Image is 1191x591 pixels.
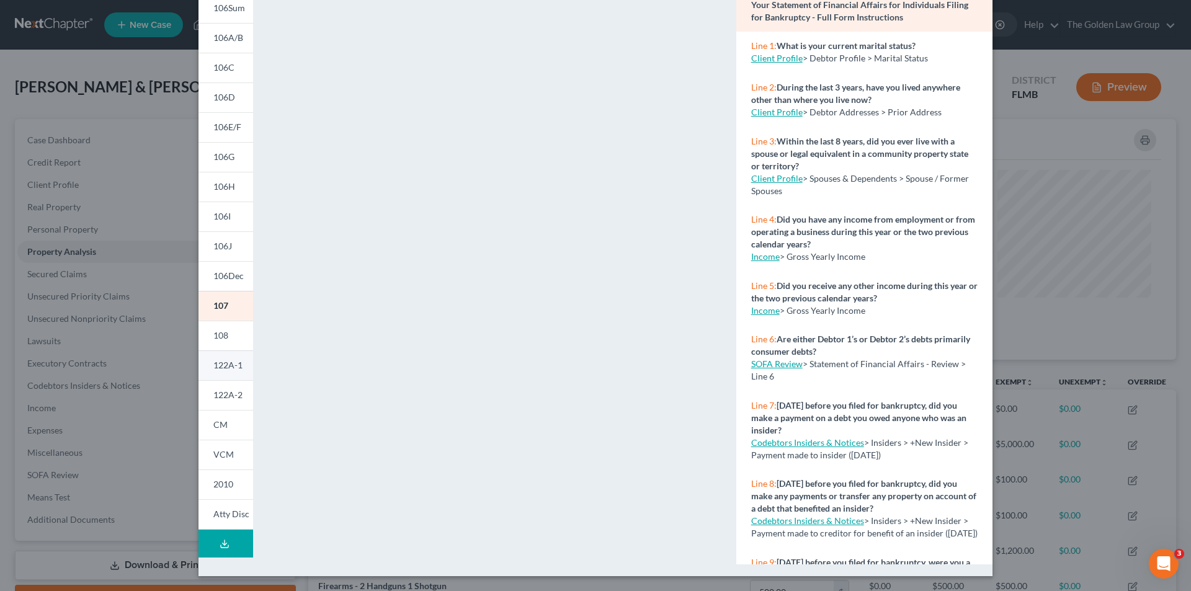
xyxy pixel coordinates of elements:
[198,291,253,321] a: 107
[751,214,975,249] strong: Did you have any income from employment or from operating a business during this year or the two ...
[213,389,243,400] span: 122A-2
[751,107,803,117] a: Client Profile
[198,172,253,202] a: 106H
[751,53,803,63] a: Client Profile
[751,400,777,411] span: Line 7:
[751,82,777,92] span: Line 2:
[1149,549,1179,579] iframe: Intercom live chat
[751,280,978,303] strong: Did you receive any other income during this year or the two previous calendar years?
[213,2,245,13] span: 106Sum
[780,305,865,316] span: > Gross Yearly Income
[213,300,228,311] span: 107
[751,437,864,448] a: Codebtors Insiders & Notices
[198,23,253,53] a: 106A/B
[213,479,233,489] span: 2010
[198,380,253,410] a: 122A-2
[198,261,253,291] a: 106Dec
[213,449,234,460] span: VCM
[751,515,864,526] a: Codebtors Insiders & Notices
[213,211,231,221] span: 106I
[751,136,777,146] span: Line 3:
[213,360,243,370] span: 122A-1
[213,122,241,132] span: 106E/F
[751,40,777,51] span: Line 1:
[777,40,916,51] strong: What is your current marital status?
[751,173,803,184] a: Client Profile
[213,330,228,340] span: 108
[198,202,253,231] a: 106I
[198,321,253,350] a: 108
[198,469,253,499] a: 2010
[751,478,976,513] strong: [DATE] before you filed for bankruptcy, did you make any payments or transfer any property on acc...
[751,478,777,489] span: Line 8:
[198,231,253,261] a: 106J
[213,92,235,102] span: 106D
[198,112,253,142] a: 106E/F
[751,173,969,196] span: > Spouses & Dependents > Spouse / Former Spouses
[198,82,253,112] a: 106D
[751,400,966,435] strong: [DATE] before you filed for bankruptcy, did you make a payment on a debt you owed anyone who was ...
[213,241,232,251] span: 106J
[213,270,244,281] span: 106Dec
[751,82,960,105] strong: During the last 3 years, have you lived anywhere other than where you live now?
[751,251,780,262] a: Income
[751,334,970,357] strong: Are either Debtor 1’s or Debtor 2’s debts primarily consumer debts?
[198,142,253,172] a: 106G
[213,32,243,43] span: 106A/B
[751,437,968,460] span: > Insiders > +New Insider > Payment made to insider ([DATE])
[780,251,865,262] span: > Gross Yearly Income
[751,334,777,344] span: Line 6:
[213,419,228,430] span: CM
[198,53,253,82] a: 106C
[751,557,777,567] span: Line 9:
[751,305,780,316] a: Income
[213,509,249,519] span: Atty Disc
[213,62,234,73] span: 106C
[198,410,253,440] a: CM
[803,53,928,63] span: > Debtor Profile > Marital Status
[751,515,978,538] span: > Insiders > +New Insider > Payment made to creditor for benefit of an insider ([DATE])
[198,440,253,469] a: VCM
[213,151,234,162] span: 106G
[803,107,942,117] span: > Debtor Addresses > Prior Address
[751,214,777,224] span: Line 4:
[751,358,966,381] span: > Statement of Financial Affairs - Review > Line 6
[1174,549,1184,559] span: 3
[751,358,803,369] a: SOFA Review
[198,499,253,530] a: Atty Disc
[751,280,777,291] span: Line 5:
[751,136,968,171] strong: Within the last 8 years, did you ever live with a spouse or legal equivalent in a community prope...
[213,181,235,192] span: 106H
[198,350,253,380] a: 122A-1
